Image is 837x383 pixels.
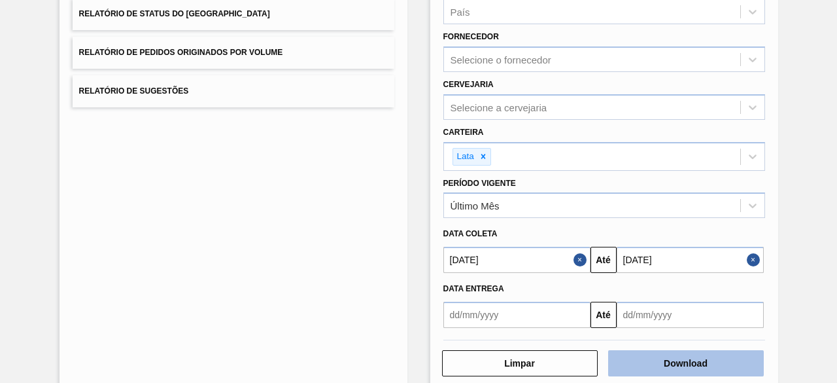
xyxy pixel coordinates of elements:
label: Cervejaria [443,80,494,89]
div: Lata [453,149,476,165]
label: Carteira [443,128,484,137]
div: País [451,7,470,18]
span: Relatório de Status do [GEOGRAPHIC_DATA] [79,9,270,18]
label: Fornecedor [443,32,499,41]
span: Relatório de Pedidos Originados por Volume [79,48,283,57]
button: Download [608,350,764,376]
label: Período Vigente [443,179,516,188]
div: Selecione a cervejaria [451,101,547,113]
input: dd/mm/yyyy [443,247,590,273]
span: Relatório de Sugestões [79,86,189,96]
button: Até [590,302,617,328]
span: Data coleta [443,229,498,238]
input: dd/mm/yyyy [443,302,590,328]
button: Até [590,247,617,273]
button: Close [747,247,764,273]
div: Selecione o fornecedor [451,54,551,65]
button: Limpar [442,350,598,376]
input: dd/mm/yyyy [617,247,764,273]
button: Relatório de Pedidos Originados por Volume [73,37,394,69]
input: dd/mm/yyyy [617,302,764,328]
span: Data Entrega [443,284,504,293]
button: Close [573,247,590,273]
div: Último Mês [451,200,500,211]
button: Relatório de Sugestões [73,75,394,107]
